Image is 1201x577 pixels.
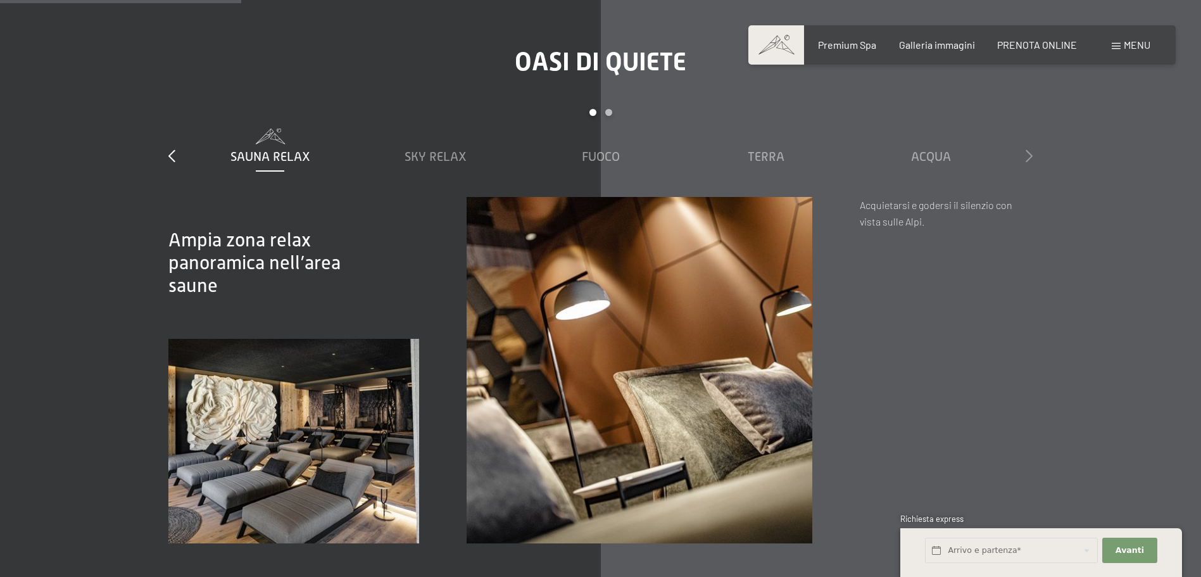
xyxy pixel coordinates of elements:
[589,109,596,116] div: Carousel Page 1 (Current Slide)
[1102,538,1157,564] button: Avanti
[605,109,612,116] div: Carousel Page 2
[997,39,1077,51] a: PRENOTA ONLINE
[168,339,419,543] img: [Translate to Italienisch:]
[230,149,310,163] span: Sauna relax
[900,514,964,524] span: Richiesta express
[1124,39,1150,51] span: Menu
[168,229,341,296] span: Ampia zona relax panoramica nell’area saune
[582,149,620,163] span: Fuoco
[187,109,1014,129] div: Carousel Pagination
[1116,545,1144,556] span: Avanti
[467,197,812,543] img: [Translate to Italienisch:]
[911,149,951,163] span: Acqua
[860,197,1033,229] p: Acquietarsi e godersi il silenzio con vista sulle Alpi.
[515,47,686,77] span: Oasi di quiete
[899,39,975,51] a: Galleria immagini
[818,39,876,51] a: Premium Spa
[405,149,467,163] span: Sky Relax
[748,149,784,163] span: Terra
